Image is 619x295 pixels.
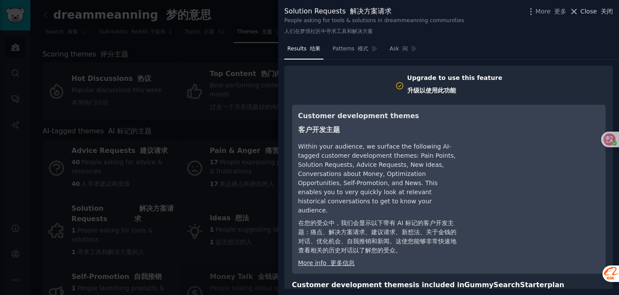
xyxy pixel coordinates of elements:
[403,46,408,52] font: 问
[386,42,420,60] a: Ask 问
[284,17,464,39] div: People asking for tools & solutions in dreammeanning communities
[310,46,320,52] font: 结果
[287,45,320,53] span: Results
[329,42,380,60] a: Patterns 模式
[298,111,457,139] h3: Customer development themes
[333,45,368,53] span: Patterns
[407,73,503,99] div: Upgrade to use this feature
[298,259,355,266] a: More info 更多信息
[298,142,457,259] div: Within your audience, we surface the following AI-tagged customer development themes: Pain Points...
[569,7,613,16] button: Close 关闭
[407,87,456,94] font: 升级以使用此功能
[284,6,464,17] div: Solution Requests
[284,42,323,60] a: Results 结果
[554,8,566,15] font: 更多
[601,8,613,15] font: 关闭
[284,28,373,34] font: 人们在梦境社区中寻求工具和解决方案
[298,219,456,254] font: 在您的受众中，我们会显示以下带有 AI 标记的客户开发主题：痛点、解决方案请求、建议请求、新想法、关于金钱的对话、优化机会、自我推销和新闻。这使您能够非常快速地查看相关的历史对话以了解您的受众。
[389,45,408,53] span: Ask
[580,7,613,16] span: Close
[330,259,355,266] font: 更多信息
[469,111,599,176] iframe: YouTube video player
[358,46,368,52] font: 模式
[298,126,340,134] font: 客户开发主题
[526,7,567,16] button: More 更多
[464,281,547,289] span: GummySearch Starter
[350,7,392,15] font: 解决方案请求
[536,7,567,16] span: More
